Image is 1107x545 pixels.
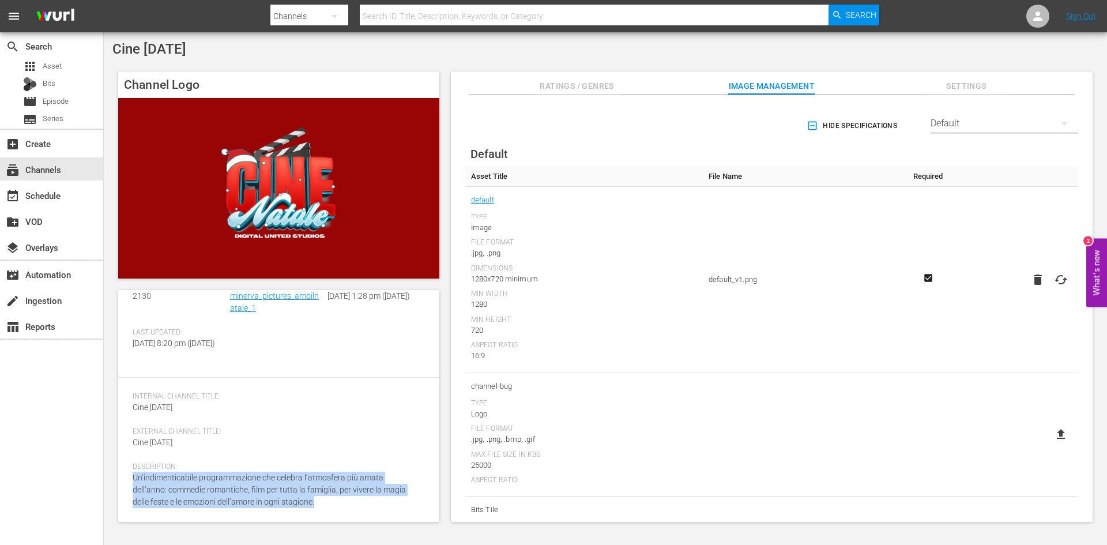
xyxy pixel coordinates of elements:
div: Aspect Ratio [471,341,697,350]
button: Open Feedback Widget [1086,238,1107,307]
div: File Format [471,424,697,434]
span: Image Management [728,79,815,93]
span: Episode [23,95,37,108]
span: channel-bug [471,379,697,394]
span: Overlays [6,241,20,255]
span: Cine [DATE] [133,438,172,447]
span: Channels [6,163,20,177]
div: 1280 [471,299,697,310]
span: Episode [43,96,69,107]
span: Cine [DATE] [133,403,172,412]
div: Aspect Ratio [471,476,697,485]
span: Series [43,113,63,125]
span: Create [6,137,20,151]
div: 1280x720 minimum [471,273,697,285]
span: Asset [23,59,37,73]
th: File Name [703,166,903,187]
img: Cine Natale [118,98,439,279]
span: Settings [923,79,1010,93]
div: 720 [471,325,697,336]
span: Search [6,40,20,54]
div: Type [471,399,697,408]
span: Reports [6,320,20,334]
span: Asset [43,61,62,72]
span: Internal Channel Title: [133,392,419,401]
div: Dimensions [471,264,697,273]
div: 2 [1083,236,1093,245]
span: Series [23,112,37,126]
div: 16:9 [471,350,697,362]
svg: Required [921,273,935,283]
div: File Format [471,238,697,247]
span: Bits Tile [471,502,697,517]
div: Bits [23,77,37,91]
span: External Channel Title: [133,427,419,437]
th: Required [903,166,953,187]
span: Default [470,147,508,161]
h4: Channel Logo [118,72,439,98]
div: .jpg, .png [471,247,697,259]
div: Min Height [471,315,697,325]
button: Search [829,5,879,25]
span: Search [846,5,876,25]
a: minerva_pictures_amoilnatale_1 [230,291,319,313]
div: Image [471,222,697,234]
span: Bits [43,78,55,89]
span: 2130 [133,291,151,300]
span: [DATE] 8:20 pm ([DATE]) [133,339,215,348]
span: Un’indimenticabile programmazione che celebra l’atmosfera più amata dell’anno: commedie romantich... [133,473,406,506]
img: ans4CAIJ8jUAAAAAAAAAAAAAAAAAAAAAAAAgQb4GAAAAAAAAAAAAAAAAAAAAAAAAJMjXAAAAAAAAAAAAAAAAAAAAAAAAgAT5G... [28,3,83,30]
div: 25000 [471,460,697,471]
div: Max File Size In Kbs [471,450,697,460]
span: Last Updated: [133,328,224,337]
div: Logo [471,408,697,420]
span: Ingestion [6,294,20,308]
span: menu [7,9,21,23]
span: VOD [6,215,20,229]
div: Min Width [471,290,697,299]
span: Description: [133,463,419,472]
span: [DATE] 1:28 pm ([DATE]) [327,291,410,300]
div: Default [931,107,1078,140]
div: .jpg, .png, .bmp, .gif [471,434,697,445]
a: default [471,193,494,208]
th: Asset Title [465,166,703,187]
span: Cine [DATE] [112,41,186,57]
span: Schedule [6,189,20,203]
span: Ratings / Genres [534,79,620,93]
a: Sign Out [1066,12,1096,21]
td: default_v1.png [703,187,903,373]
span: Hide Specifications [809,120,897,132]
span: Automation [6,268,20,282]
button: Hide Specifications [804,110,902,142]
div: Type [471,213,697,222]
